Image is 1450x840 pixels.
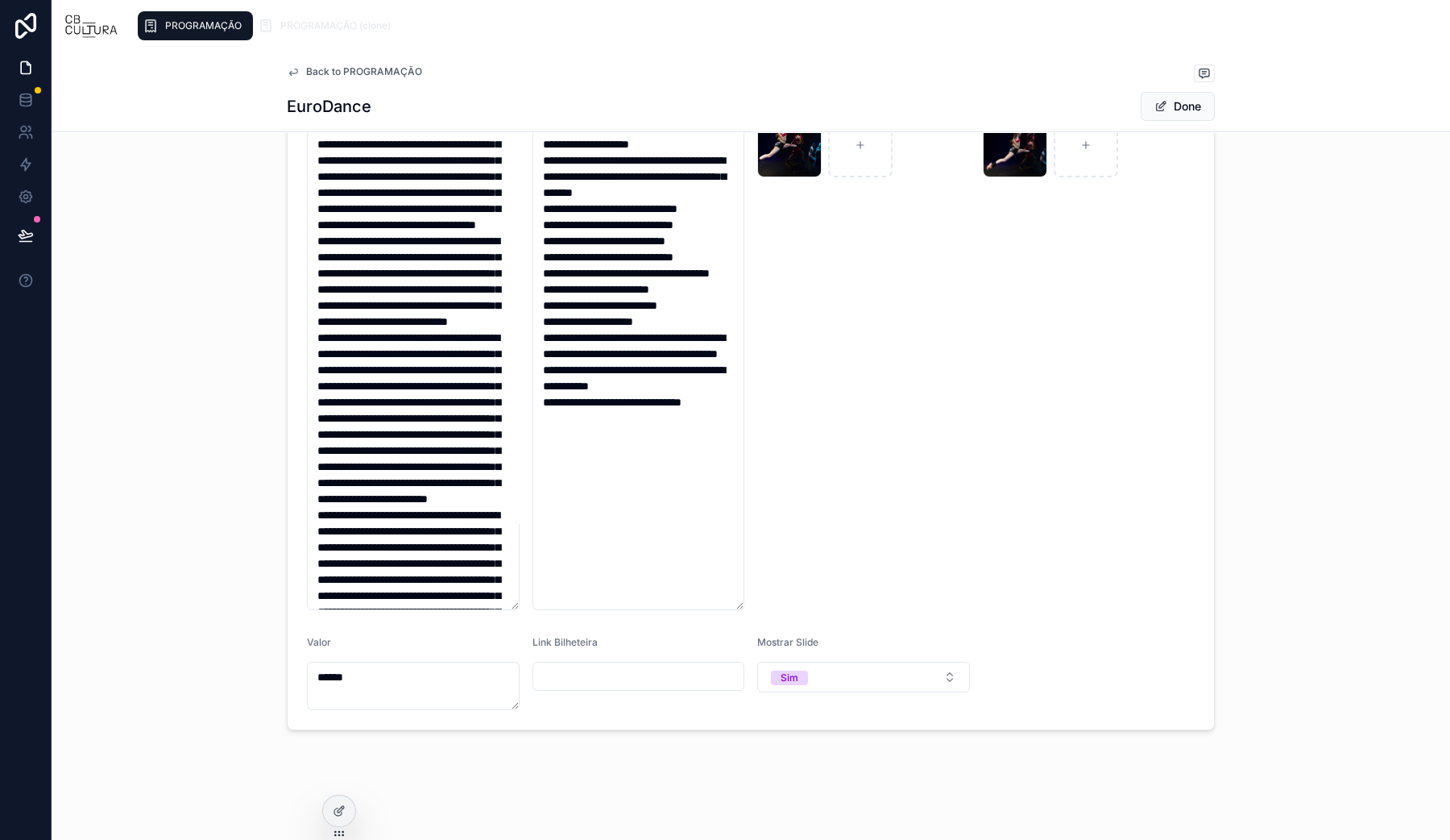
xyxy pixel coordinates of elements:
[287,95,371,118] h1: EuroDance
[306,65,422,78] span: Back to PROGRAMAÇÃO
[253,11,402,40] a: PROGRAMAÇÃO (clone)
[131,8,1437,44] div: scrollable content
[757,662,970,692] button: Select Button
[307,636,331,648] span: Valor
[287,65,422,78] a: Back to PROGRAMAÇÃO
[781,671,798,685] div: Sim
[280,19,391,32] span: PROGRAMAÇÃO (clone)
[64,13,118,39] img: App logo
[138,11,253,40] a: PROGRAMAÇÃO
[532,636,598,648] span: Link Bilheteira
[757,636,818,648] span: Mostrar Slide
[165,19,242,32] span: PROGRAMAÇÃO
[1141,92,1215,121] button: Done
